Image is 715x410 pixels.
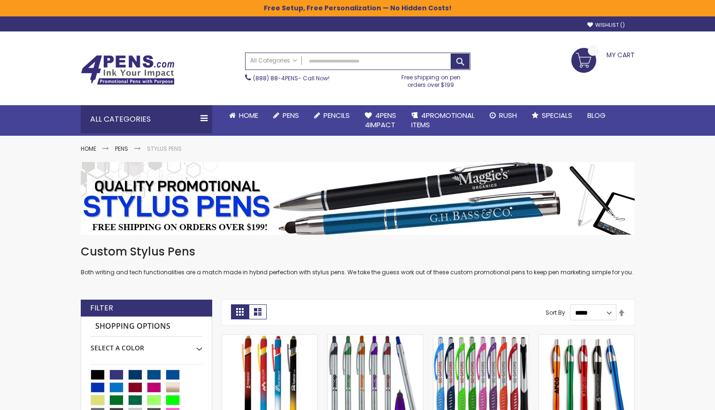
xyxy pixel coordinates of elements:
[115,145,128,153] a: Pens
[81,244,635,277] div: Both writing and tech functionalities are a match made in hybrid perfection with stylus pens. We ...
[81,55,175,85] img: 4Pens Custom Pens and Promotional Products
[147,145,182,153] strong: Stylus Pens
[222,105,266,126] a: Home
[307,105,357,126] a: Pencils
[253,74,298,82] a: (888) 88-4PENS
[411,110,475,130] span: 4PROMOTIONAL ITEMS
[246,53,302,69] a: All Categories
[357,105,404,136] a: 4Pens4impact
[90,303,113,313] strong: Filter
[250,57,297,64] span: All Categories
[81,105,212,133] div: All Categories
[81,145,96,153] a: Home
[482,105,524,126] a: Rush
[392,70,470,89] div: Free shipping on pen orders over $199
[91,317,202,337] strong: Shopping Options
[323,110,350,120] span: Pencils
[222,334,317,342] a: Superhero Ellipse Softy Pen with Stylus - Laser Engraved
[524,105,580,126] a: Specials
[539,334,634,342] a: Promotional iSlimster Stylus Click Pen
[542,110,572,120] span: Specials
[328,334,423,342] a: Slim Jen Silver Stylus
[253,74,330,82] span: - Call Now!
[266,105,307,126] a: Pens
[283,110,299,120] span: Pens
[433,334,529,342] a: Lexus Stylus Pen
[546,309,565,317] label: Sort By
[580,105,613,126] a: Blog
[404,105,482,136] a: 4PROMOTIONALITEMS
[365,110,396,130] span: 4Pens 4impact
[81,162,635,235] img: Stylus Pens
[91,337,202,353] div: Select A Color
[587,110,606,120] span: Blog
[81,244,635,259] h1: Custom Stylus Pens
[231,304,249,319] strong: Grid
[239,110,258,120] span: Home
[587,22,625,29] a: Wishlist
[499,110,517,120] span: Rush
